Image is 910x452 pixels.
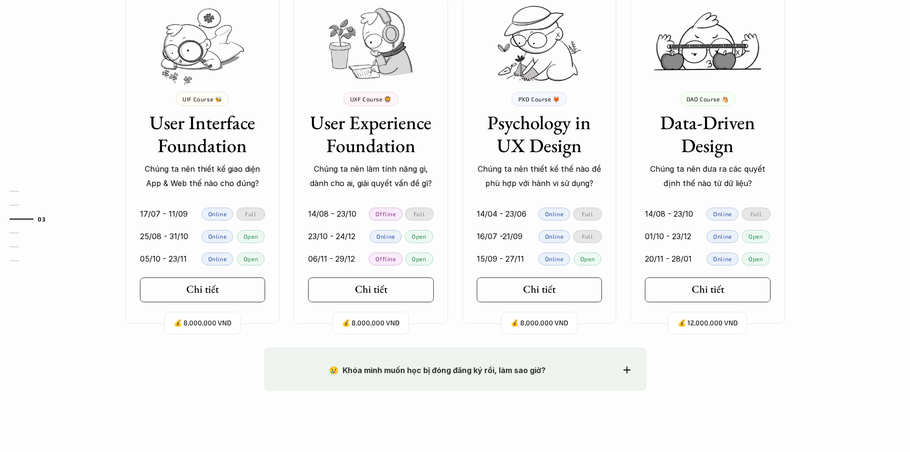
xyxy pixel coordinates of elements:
[582,233,593,240] p: Full
[38,216,45,222] strong: 03
[749,255,763,262] p: Open
[244,233,258,240] p: Open
[342,317,399,330] p: 💰 8,000,000 VND
[412,255,426,262] p: Open
[477,111,602,157] h3: Psychology in UX Design
[545,210,564,217] p: Online
[329,365,546,375] strong: 😢 Khóa mình muốn học bị đóng đăng ký rồi, làm sao giờ?
[645,229,691,243] p: 01/10 - 23/12
[692,283,724,296] h5: Chi tiết
[477,162,602,191] p: Chúng ta nên thiết kế thế nào để phù hợp với hành vi sử dụng?
[645,277,771,302] a: Chi tiết
[140,229,188,243] p: 25/08 - 31/10
[376,233,395,240] p: Online
[645,207,693,221] p: 14/08 - 23/10
[355,283,387,296] h5: Chi tiết
[713,255,732,262] p: Online
[186,283,219,296] h5: Chi tiết
[308,207,356,221] p: 14/08 - 23/10
[414,210,425,217] p: Full
[523,283,556,296] h5: Chi tiết
[749,233,763,240] p: Open
[182,96,222,102] p: UIF Course 🐝
[713,233,732,240] p: Online
[713,210,732,217] p: Online
[375,255,396,262] p: Offline
[244,255,258,262] p: Open
[412,233,426,240] p: Open
[477,277,602,302] a: Chi tiết
[645,111,771,157] h3: Data-Driven Design
[208,210,227,217] p: Online
[582,210,593,217] p: Full
[678,317,738,330] p: 💰 12,000,000 VND
[545,233,564,240] p: Online
[10,213,55,225] a: 03
[645,162,771,191] p: Chúng ta nên đưa ra các quyết định thế nào từ dữ liệu?
[308,277,434,302] a: Chi tiết
[511,317,568,330] p: 💰 8,000,000 VND
[140,111,266,157] h3: User Interface Foundation
[308,162,434,191] p: Chúng ta nên làm tính năng gì, dành cho ai, giải quyết vấn đề gì?
[174,317,231,330] p: 💰 8,000,000 VND
[350,96,392,102] p: UXF Course 🦁
[375,210,396,217] p: Offline
[645,252,692,266] p: 20/11 - 28/01
[140,207,188,221] p: 17/07 - 11/09
[140,252,187,266] p: 05/10 - 23/11
[208,233,227,240] p: Online
[308,252,355,266] p: 06/11 - 29/12
[545,255,564,262] p: Online
[140,277,266,302] a: Chi tiết
[477,252,524,266] p: 15/09 - 27/11
[518,96,560,102] p: PXD Course 🦊
[245,210,256,217] p: Full
[308,111,434,157] h3: User Experience Foundation
[477,207,526,221] p: 14/04 - 23/06
[750,210,761,217] p: Full
[686,96,729,102] p: DAD Course 🐴
[208,255,227,262] p: Online
[308,229,355,243] p: 23/10 - 24/12
[580,255,595,262] p: Open
[477,229,523,243] p: 16/07 -21/09
[140,162,266,191] p: Chúng ta nên thiết kế giao diện App & Web thế nào cho đúng?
